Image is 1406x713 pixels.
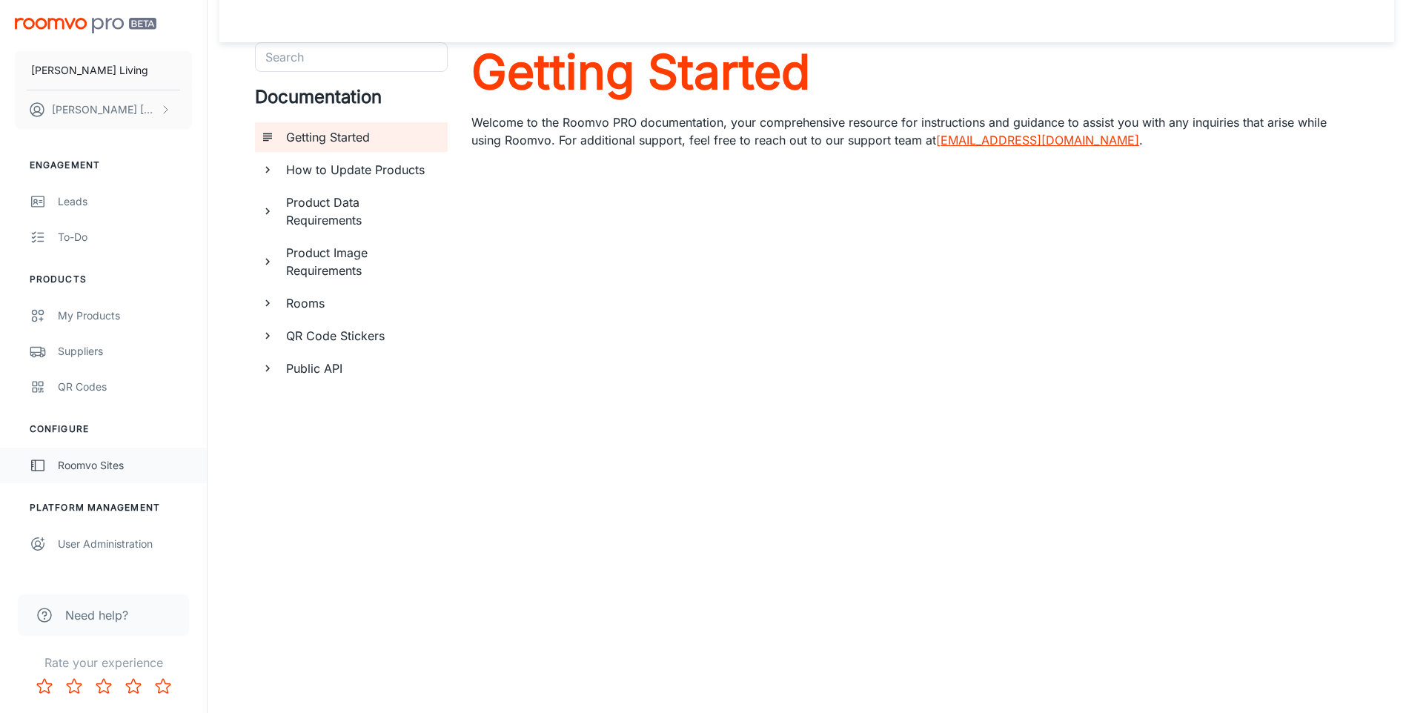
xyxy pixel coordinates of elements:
[12,654,195,671] p: Rate your experience
[471,113,1359,149] p: Welcome to the Roomvo PRO documentation, your comprehensive resource for instructions and guidanc...
[255,84,448,110] h4: Documentation
[89,671,119,701] button: Rate 3 star
[286,359,436,377] h6: Public API
[286,193,436,229] h6: Product Data Requirements
[15,51,192,90] button: [PERSON_NAME] Living
[31,62,148,79] p: [PERSON_NAME] Living
[58,536,192,552] div: User Administration
[148,671,178,701] button: Rate 5 star
[286,244,436,279] h6: Product Image Requirements
[59,671,89,701] button: Rate 2 star
[52,102,156,118] p: [PERSON_NAME] [PERSON_NAME]
[936,133,1139,147] a: [EMAIL_ADDRESS][DOMAIN_NAME]
[286,128,436,146] h6: Getting Started
[58,308,192,324] div: My Products
[58,379,192,395] div: QR Codes
[58,193,192,210] div: Leads
[255,122,448,383] ul: documentation page list
[30,671,59,701] button: Rate 1 star
[15,90,192,129] button: [PERSON_NAME] [PERSON_NAME]
[286,161,436,179] h6: How to Update Products
[15,18,156,33] img: Roomvo PRO Beta
[119,671,148,701] button: Rate 4 star
[440,56,442,59] button: Open
[286,327,436,345] h6: QR Code Stickers
[58,457,192,474] div: Roomvo Sites
[471,155,1359,654] iframe: vimeo-869182452
[58,229,192,245] div: To-do
[471,42,1359,102] a: Getting Started
[65,606,128,624] span: Need help?
[286,294,436,312] h6: Rooms
[58,343,192,359] div: Suppliers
